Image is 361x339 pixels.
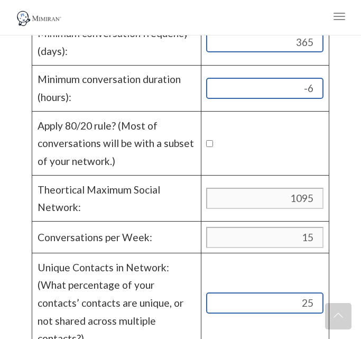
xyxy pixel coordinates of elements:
[32,65,201,111] td: Minimum conversation duration (hours):
[32,176,201,222] td: Theortical Maximum Social Network:
[16,11,63,26] img: Mimiran CRM
[32,19,201,65] td: Minimum conversation frequency (days):
[32,222,201,253] td: Conversations per Week:
[32,112,201,176] td: Apply 80/20 rule? (Most of conversations will be with a subset of your network.)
